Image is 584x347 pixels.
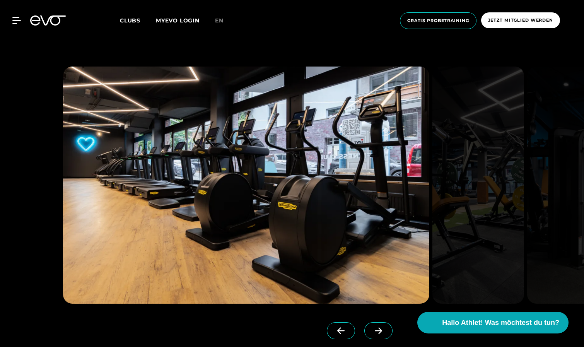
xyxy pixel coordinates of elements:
a: Gratis Probetraining [398,12,479,29]
a: Clubs [120,17,156,24]
img: evofitness [432,67,524,304]
a: Jetzt Mitglied werden [479,12,562,29]
a: en [215,16,233,25]
img: evofitness [63,67,429,304]
button: Hallo Athlet! Was möchtest du tun? [417,312,569,333]
span: Clubs [120,17,140,24]
span: Gratis Probetraining [407,17,469,24]
a: MYEVO LOGIN [156,17,200,24]
span: Hallo Athlet! Was möchtest du tun? [442,318,559,328]
span: en [215,17,224,24]
span: Jetzt Mitglied werden [488,17,553,24]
